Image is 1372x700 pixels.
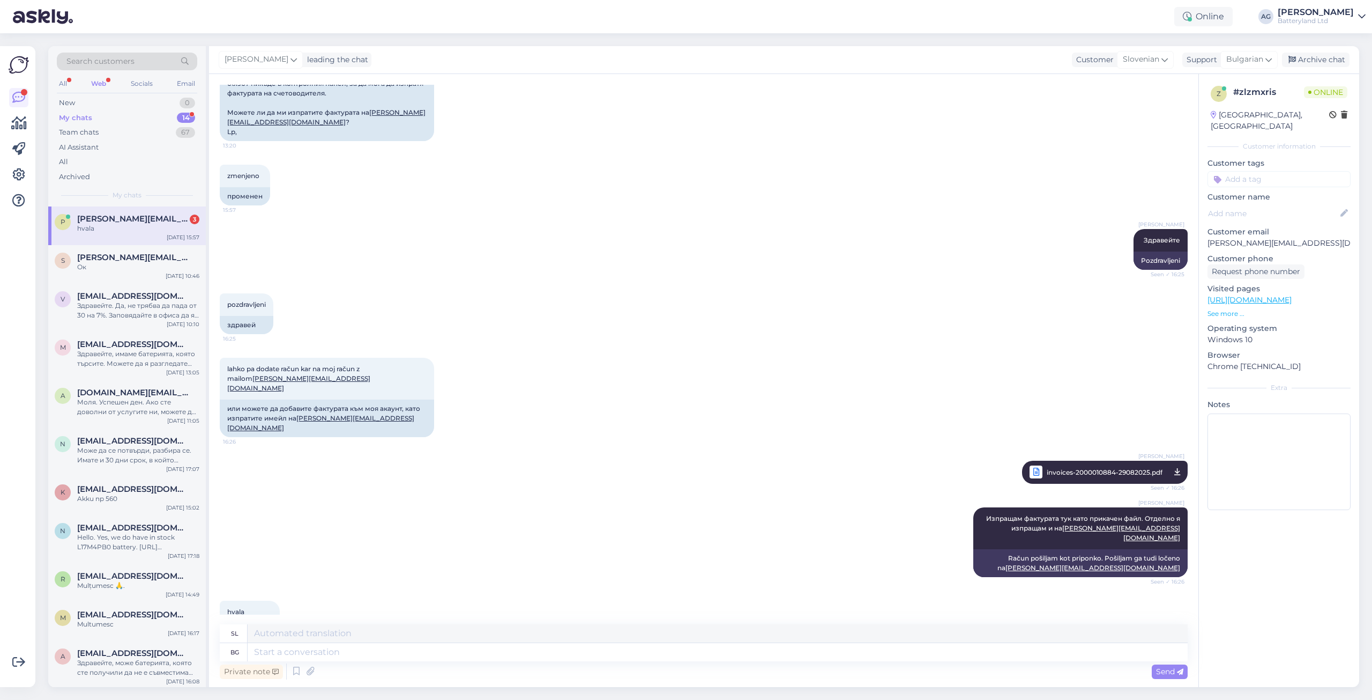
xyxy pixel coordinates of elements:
[175,77,197,91] div: Email
[166,369,199,377] div: [DATE] 13:05
[220,187,270,205] div: променен
[66,56,135,67] span: Search customers
[166,465,199,473] div: [DATE] 17:07
[303,54,368,65] div: leading the chat
[223,206,263,214] span: 15:57
[77,262,199,272] div: Ок
[220,665,283,679] div: Private note
[1144,481,1184,495] span: Seen ✓ 16:26
[1047,466,1162,479] span: invoices-2000010884-29082025.pdf
[1258,9,1273,24] div: AG
[57,77,69,91] div: All
[1211,109,1329,132] div: [GEOGRAPHIC_DATA], [GEOGRAPHIC_DATA]
[1207,142,1351,151] div: Customer information
[77,658,199,677] div: Здравейте, може батерията, която сте получили да не е съвместима или повредена. Може ли повече ин...
[1182,54,1217,65] div: Support
[77,301,199,320] div: Здравейте. Да, не трябва да пада от 30 на 7%. Заповядайте в офиса да я сменим.
[77,523,189,533] span: nr.hamer@yahoo.com
[227,374,370,392] a: [PERSON_NAME][EMAIL_ADDRESS][DOMAIN_NAME]
[60,343,66,351] span: m
[1144,236,1180,244] span: Здравейте
[180,98,195,108] div: 0
[129,77,155,91] div: Socials
[77,388,189,397] span: aynur.nevruzi.london@gmail.com
[1207,334,1351,345] p: Windows 10
[168,552,199,560] div: [DATE] 17:18
[77,253,189,262] span: Stefanangelov@gbg.bg
[1062,524,1180,542] a: [PERSON_NAME][EMAIL_ADDRESS][DOMAIN_NAME]
[227,414,414,432] a: [PERSON_NAME][EMAIL_ADDRESS][DOMAIN_NAME]
[1207,283,1351,294] p: Visited pages
[166,504,199,512] div: [DATE] 15:02
[1207,361,1351,372] p: Chrome [TECHNICAL_ID]
[77,494,199,504] div: Akku np 560
[223,438,263,446] span: 16:26
[227,365,370,392] span: lahko pa dodate račun kar na moj račun z mailom
[1138,499,1184,507] span: [PERSON_NAME]
[77,581,199,591] div: Mulțumesc 🙏.
[61,652,65,660] span: a
[77,291,189,301] span: vwvalko@abv.bg
[177,113,195,123] div: 14
[1207,399,1351,410] p: Notes
[1072,54,1114,65] div: Customer
[77,446,199,465] div: Може да се потвърди, разбира се. Имате и 30 дни срок, в който можете да върнете батерията, яко не...
[166,272,199,280] div: [DATE] 10:46
[1138,452,1184,460] span: [PERSON_NAME]
[166,677,199,686] div: [DATE] 16:08
[167,320,199,328] div: [DATE] 10:10
[60,440,65,448] span: n
[1138,220,1184,229] span: [PERSON_NAME]
[1207,253,1351,264] p: Customer phone
[1208,208,1338,219] input: Add name
[167,233,199,241] div: [DATE] 15:57
[60,614,66,622] span: m
[1278,8,1354,17] div: [PERSON_NAME]
[61,256,65,264] span: S
[1233,86,1304,99] div: # zlzmxris
[60,527,65,535] span: n
[77,397,199,417] div: Моля. Успешен ден. Ако сте доволни от услугите ни, можете да ни оставите оценка в Google на този ...
[1278,8,1366,25] a: [PERSON_NAME]Batteryland Ltd
[77,571,189,581] span: radulescupetre222@gmail.com
[77,649,189,658] span: anderlic.m@gmail.com
[59,98,75,108] div: New
[1134,252,1188,270] div: Pozdravljeni
[77,349,199,369] div: Здравейте, имаме батерията, която търсите. Можете да я разгледате тук: [URL][DOMAIN_NAME]
[61,218,65,226] span: p
[1207,323,1351,334] p: Operating system
[1226,54,1263,65] span: Bulgarian
[1207,309,1351,319] p: See more ...
[61,488,65,496] span: k
[168,629,199,637] div: [DATE] 16:17
[77,340,189,349] span: minchevagro@gmail.com
[77,610,189,620] span: moldopaul72@gmail.com
[113,190,141,200] span: My chats
[1123,54,1159,65] span: Slovenian
[223,142,263,150] span: 13:20
[1174,7,1233,26] div: Online
[1005,564,1180,572] a: [PERSON_NAME][EMAIL_ADDRESS][DOMAIN_NAME]
[59,157,68,167] div: All
[59,142,99,153] div: AI Assistant
[1207,191,1351,203] p: Customer name
[220,55,434,141] div: Здравейте, Поръчах батерия за Asus c302c, но не виждам поръчка 061907 никъде в контролния панел, ...
[1144,578,1184,586] span: Seen ✓ 16:26
[1207,264,1304,279] div: Request phone number
[61,575,65,583] span: r
[1144,270,1184,278] span: Seen ✓ 16:25
[230,643,239,661] div: bg
[1217,90,1221,98] span: z
[59,127,99,138] div: Team chats
[77,620,199,629] div: Multumesc
[77,214,189,224] span: peter.peterlin@amaroo.si
[59,113,92,123] div: My chats
[1207,171,1351,187] input: Add a tag
[231,624,238,643] div: sl
[1207,238,1351,249] p: [PERSON_NAME][EMAIL_ADDRESS][DOMAIN_NAME]
[223,335,263,343] span: 16:25
[227,172,259,180] span: zmenjeno
[227,608,244,616] span: hvala
[1207,295,1292,305] a: [URL][DOMAIN_NAME]
[220,400,434,437] div: или можете да добавите фактурата към моя акаунт, като изпратите имейл на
